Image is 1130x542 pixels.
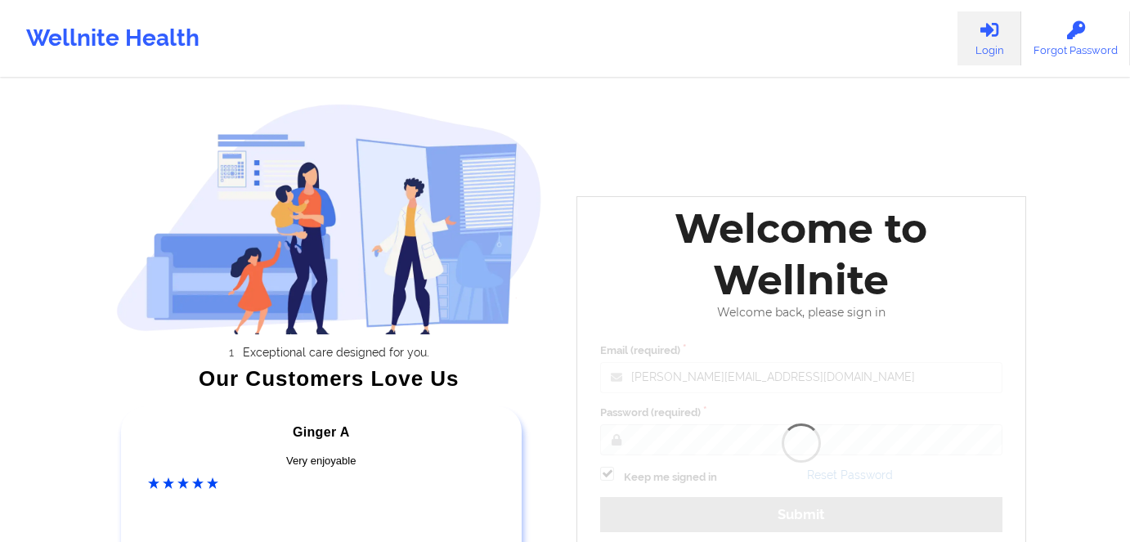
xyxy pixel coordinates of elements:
[130,346,542,359] li: Exceptional care designed for you.
[589,203,1014,306] div: Welcome to Wellnite
[589,306,1014,320] div: Welcome back, please sign in
[148,453,495,469] div: Very enjoyable
[116,370,543,387] div: Our Customers Love Us
[293,425,350,439] span: Ginger A
[957,11,1021,65] a: Login
[1021,11,1130,65] a: Forgot Password
[116,103,543,334] img: wellnite-auth-hero_200.c722682e.png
